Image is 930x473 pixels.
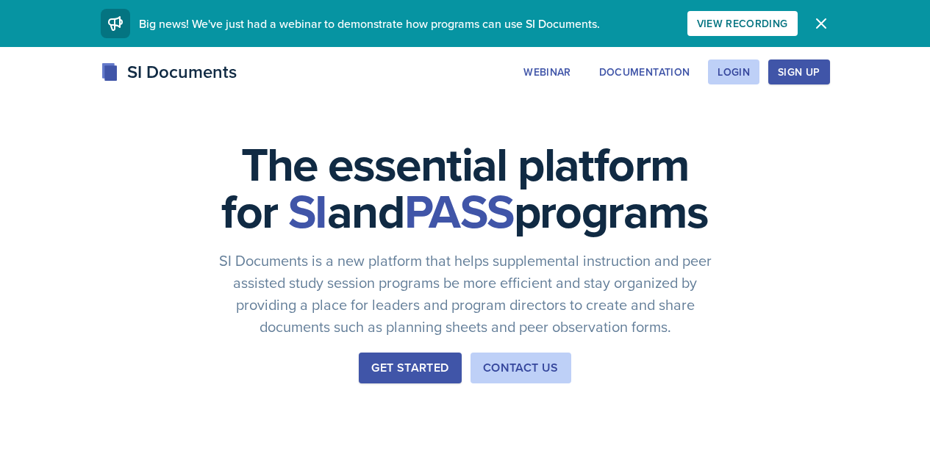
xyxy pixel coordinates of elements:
div: Contact Us [483,359,559,377]
div: Login [718,66,750,78]
button: View Recording [687,11,798,36]
div: SI Documents [101,59,237,85]
div: Documentation [599,66,690,78]
button: Get Started [359,353,461,383]
div: Get Started [371,359,448,377]
button: Contact Us [471,353,571,383]
span: Big news! We've just had a webinar to demonstrate how programs can use SI Documents. [139,15,600,32]
div: Webinar [523,66,570,78]
button: Documentation [590,59,700,84]
button: Sign Up [768,59,829,84]
div: Sign Up [778,66,820,78]
button: Webinar [514,59,580,84]
div: View Recording [697,18,788,29]
button: Login [708,59,759,84]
